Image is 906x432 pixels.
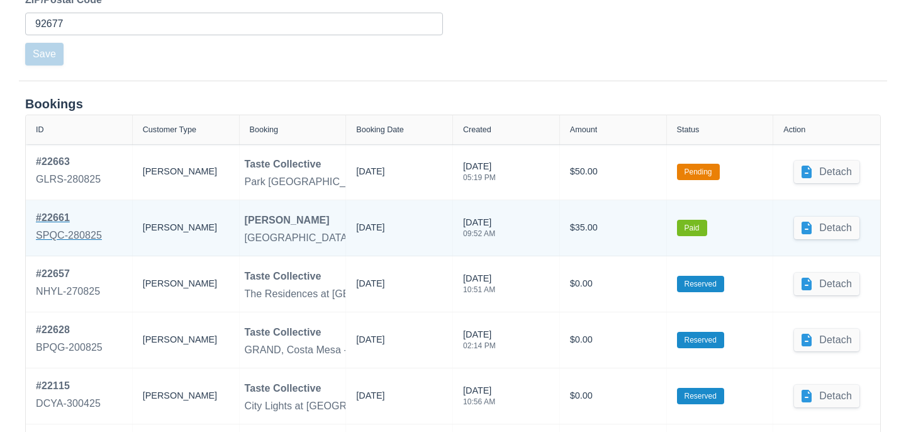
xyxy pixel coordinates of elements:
[36,125,44,134] div: ID
[677,276,724,292] label: Reserved
[794,273,859,295] button: Detach
[463,398,495,406] div: 10:56 AM
[245,157,322,172] div: Taste Collective
[794,217,859,239] button: Detach
[570,266,656,302] div: $0.00
[463,286,495,293] div: 10:51 AM
[36,378,101,394] div: # 22115
[463,174,496,181] div: 05:19 PM
[570,125,597,134] div: Amount
[463,125,491,134] div: Created
[783,125,805,134] div: Action
[356,165,384,184] div: [DATE]
[570,378,656,414] div: $0.00
[36,154,101,190] a: #22663GLRS-280825
[36,340,103,355] div: BPQG-200825
[463,216,495,245] div: [DATE]
[570,210,656,246] div: $35.00
[245,399,562,414] div: City Lights at [GEOGRAPHIC_DATA], [GEOGRAPHIC_DATA] - Dinner
[356,125,404,134] div: Booking Date
[463,342,496,350] div: 02:14 PM
[245,230,534,246] div: [GEOGRAPHIC_DATA], [PERSON_NAME] (weekends) - Dinner
[143,210,229,246] div: [PERSON_NAME]
[36,396,101,411] div: DCYA-300425
[794,161,859,183] button: Detach
[36,284,100,299] div: NHYL-270825
[570,322,656,358] div: $0.00
[36,322,103,358] a: #22628BPQG-200825
[250,125,279,134] div: Booking
[677,220,707,236] label: Paid
[36,322,103,338] div: # 22628
[25,96,881,112] div: Bookings
[143,266,229,302] div: [PERSON_NAME]
[677,388,724,404] label: Reserved
[143,154,229,190] div: [PERSON_NAME]
[463,272,495,301] div: [DATE]
[143,125,196,134] div: Customer Type
[36,228,102,243] div: SPQC-280825
[36,210,102,225] div: # 22661
[36,154,101,169] div: # 22663
[356,277,384,296] div: [DATE]
[36,210,102,246] a: #22661SPQC-280825
[245,174,525,190] div: Park [GEOGRAPHIC_DATA], [GEOGRAPHIC_DATA] - Dinner
[794,385,859,407] button: Detach
[36,266,100,302] a: #22657NHYL-270825
[463,384,495,413] div: [DATE]
[245,269,322,284] div: Taste Collective
[36,172,101,187] div: GLRS-280825
[677,332,724,348] label: Reserved
[463,160,496,189] div: [DATE]
[677,125,700,134] div: Status
[677,164,720,180] label: Pending
[570,154,656,190] div: $50.00
[245,343,380,358] div: GRAND, Costa Mesa - Dinner
[356,389,384,408] div: [DATE]
[463,230,495,237] div: 09:52 AM
[36,266,100,281] div: # 22657
[143,322,229,358] div: [PERSON_NAME]
[245,213,330,228] div: [PERSON_NAME]
[143,378,229,414] div: [PERSON_NAME]
[245,287,588,302] div: The Residences at [GEOGRAPHIC_DATA], [GEOGRAPHIC_DATA] - Dinner
[245,325,322,340] div: Taste Collective
[245,381,322,396] div: Taste Collective
[356,221,384,240] div: [DATE]
[36,378,101,414] a: #22115DCYA-300425
[794,329,859,351] button: Detach
[356,333,384,352] div: [DATE]
[463,328,496,357] div: [DATE]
